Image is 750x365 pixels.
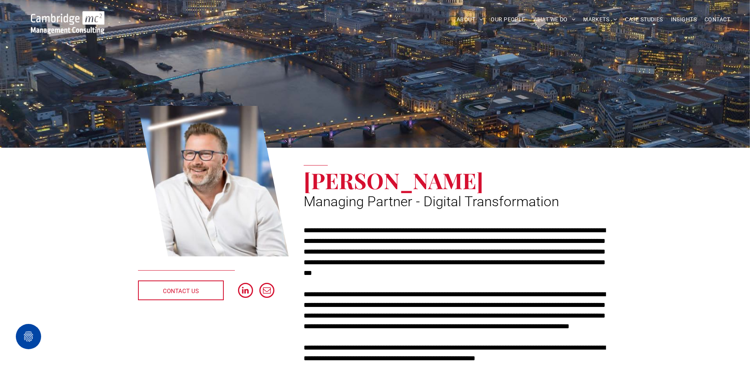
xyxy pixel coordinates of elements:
[163,281,199,301] span: CONTACT US
[138,105,289,258] a: Digital Transformation | Simon Crimp | Managing Partner - Digital Transformation
[621,13,667,26] a: CASE STUDIES
[138,280,224,300] a: CONTACT US
[453,13,487,26] a: ABOUT
[667,13,701,26] a: INSIGHTS
[31,12,104,21] a: Your Business Transformed | Cambridge Management Consulting
[238,283,253,300] a: linkedin
[579,13,621,26] a: MARKETS
[31,11,104,34] img: Go to Homepage
[304,194,559,210] span: Managing Partner - Digital Transformation
[487,13,529,26] a: OUR PEOPLE
[304,166,484,195] span: [PERSON_NAME]
[529,13,580,26] a: WHAT WE DO
[701,13,734,26] a: CONTACT
[259,283,274,300] a: email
